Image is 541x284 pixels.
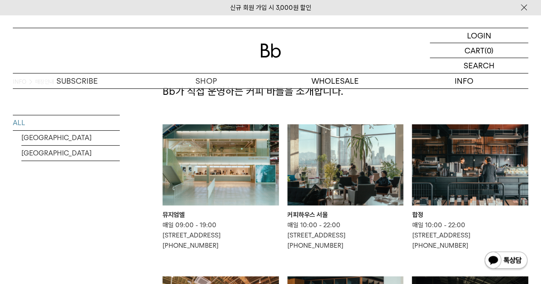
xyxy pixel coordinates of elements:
p: 매일 09:00 - 19:00 [STREET_ADDRESS] [PHONE_NUMBER] [163,220,279,251]
a: SHOP [142,73,270,88]
p: CART [464,43,485,58]
a: 합정 합정 매일 10:00 - 22:00[STREET_ADDRESS][PHONE_NUMBER] [412,124,528,251]
a: ALL [13,115,120,130]
a: 뮤지엄엘 뮤지엄엘 매일 09:00 - 19:00[STREET_ADDRESS][PHONE_NUMBER] [163,124,279,251]
a: [GEOGRAPHIC_DATA] [21,130,120,145]
div: 커피하우스 서울 [287,210,404,220]
p: 매일 10:00 - 22:00 [STREET_ADDRESS] [PHONE_NUMBER] [412,220,528,251]
p: WHOLESALE [271,73,399,88]
p: 매일 10:00 - 22:00 [STREET_ADDRESS] [PHONE_NUMBER] [287,220,404,251]
div: 뮤지엄엘 [163,210,279,220]
a: SUBSCRIBE [13,73,142,88]
div: 합정 [412,210,528,220]
p: Bb가 직접 운영하는 커피 바들을 소개합니다. [163,84,528,99]
p: (0) [485,43,494,58]
img: 뮤지엄엘 [163,124,279,205]
img: 카카오톡 채널 1:1 채팅 버튼 [484,251,528,271]
a: [GEOGRAPHIC_DATA] [21,146,120,161]
img: 로고 [260,44,281,58]
a: 커피하우스 서울 커피하우스 서울 매일 10:00 - 22:00[STREET_ADDRESS][PHONE_NUMBER] [287,124,404,251]
img: 합정 [412,124,528,205]
a: 신규 회원 가입 시 3,000원 할인 [230,4,311,12]
p: INFO [399,73,528,88]
img: 커피하우스 서울 [287,124,404,205]
p: LOGIN [467,28,491,43]
a: LOGIN [430,28,528,43]
a: CART (0) [430,43,528,58]
p: SEARCH [464,58,494,73]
